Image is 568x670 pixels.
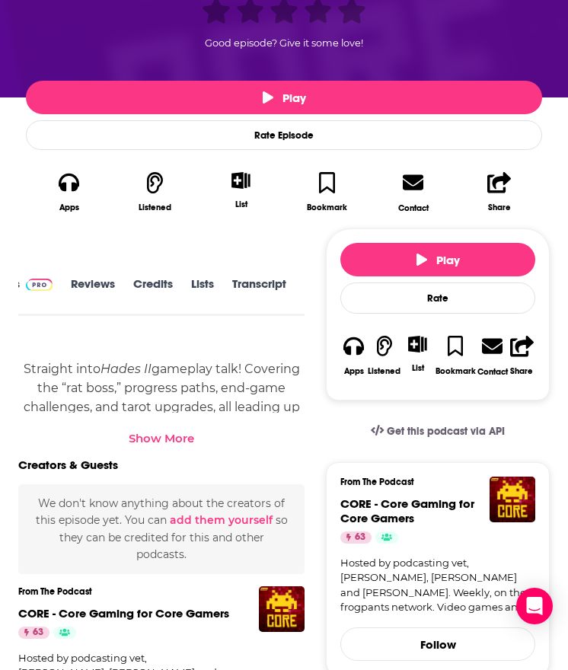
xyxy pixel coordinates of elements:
button: Listened [367,326,401,386]
div: Rate [340,282,535,314]
span: 63 [355,530,365,545]
a: Contact [370,162,456,222]
a: Contact [477,326,509,386]
div: Open Intercom Messenger [516,588,553,624]
button: Bookmark [284,162,370,222]
div: Show More ButtonList [401,326,434,382]
div: Bookmark [436,366,476,376]
a: Hosted by podcasting vet, [PERSON_NAME], [PERSON_NAME] and [PERSON_NAME]. Weekly, on the frogpant... [340,556,535,615]
button: Show More Button [402,336,433,353]
div: Rate Episode [26,120,542,150]
a: Credits [133,277,173,311]
button: Play [340,243,535,276]
button: Share [509,326,535,386]
span: We don't know anything about the creators of this episode yet . You can so they can be credited f... [36,496,288,561]
h3: From The Podcast [18,586,292,597]
a: CORE - Core Gaming for Core Gamers [340,496,474,525]
img: CORE - Core Gaming for Core Gamers [490,477,535,522]
div: Contact [398,203,429,213]
button: Follow [340,627,535,661]
a: Get this podcast via API [359,413,517,450]
div: List [235,199,247,209]
div: List [412,362,424,373]
div: Contact [477,366,508,377]
a: Transcript [232,277,286,311]
h3: From The Podcast [340,477,523,487]
span: Get this podcast via API [387,425,505,438]
a: 63 [340,531,372,544]
div: Apps [344,366,364,376]
a: CORE - Core Gaming for Core Gamers [18,606,229,621]
button: Apps [26,162,112,222]
button: Share [456,162,542,222]
h2: Creators & Guests [18,458,118,472]
div: Show More ButtonList [198,162,284,219]
button: Play [26,81,542,114]
button: Listened [112,162,198,222]
div: Share [488,203,511,212]
button: Show More Button [225,172,257,189]
button: Apps [340,326,367,386]
a: 63 [18,627,49,639]
em: Hades II [101,362,152,376]
div: Share [510,366,533,376]
div: Listened [368,366,400,376]
div: Apps [59,203,79,212]
span: 63 [33,625,43,640]
button: Bookmark [435,326,477,386]
img: CORE - Core Gaming for Core Gamers [259,586,305,632]
a: Lists [191,277,214,311]
div: Bookmark [307,203,347,212]
div: Listened [139,203,171,212]
span: Play [263,91,306,105]
a: Reviews [71,277,115,311]
button: add them yourself [170,514,273,526]
span: Play [416,253,460,267]
span: Good episode? Give it some love! [205,37,363,49]
img: Podchaser Pro [26,279,53,291]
